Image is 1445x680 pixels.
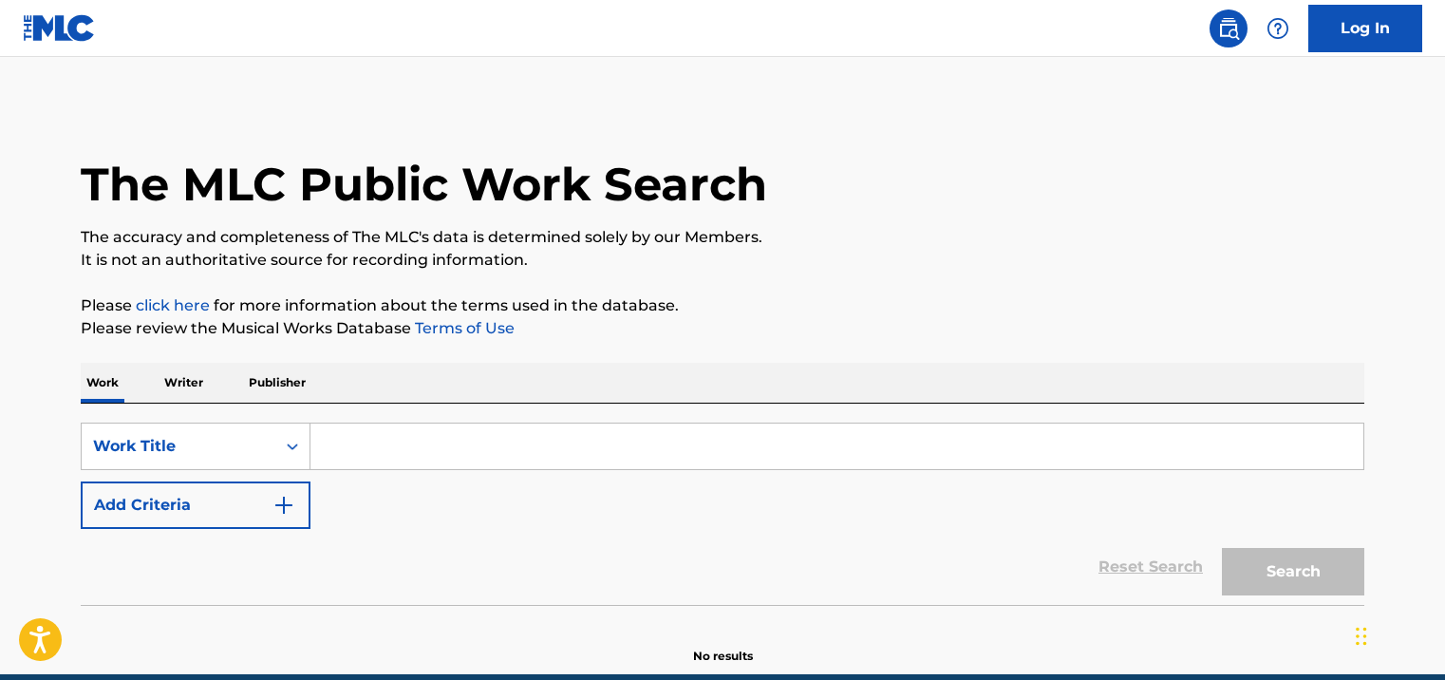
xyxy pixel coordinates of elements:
img: search [1217,17,1240,40]
img: 9d2ae6d4665cec9f34b9.svg [272,494,295,517]
a: Public Search [1210,9,1248,47]
div: Drag [1356,608,1367,665]
h1: The MLC Public Work Search [81,156,767,213]
p: No results [693,625,753,665]
p: It is not an authoritative source for recording information. [81,249,1364,272]
form: Search Form [81,423,1364,605]
p: Work [81,363,124,403]
img: help [1267,17,1289,40]
a: click here [136,296,210,314]
img: MLC Logo [23,14,96,42]
iframe: Chat Widget [1350,589,1445,680]
button: Add Criteria [81,482,310,529]
p: Please review the Musical Works Database [81,317,1364,340]
p: Please for more information about the terms used in the database. [81,294,1364,317]
div: Help [1259,9,1297,47]
div: Work Title [93,435,264,458]
a: Log In [1308,5,1422,52]
a: Terms of Use [411,319,515,337]
p: Publisher [243,363,311,403]
p: Writer [159,363,209,403]
p: The accuracy and completeness of The MLC's data is determined solely by our Members. [81,226,1364,249]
